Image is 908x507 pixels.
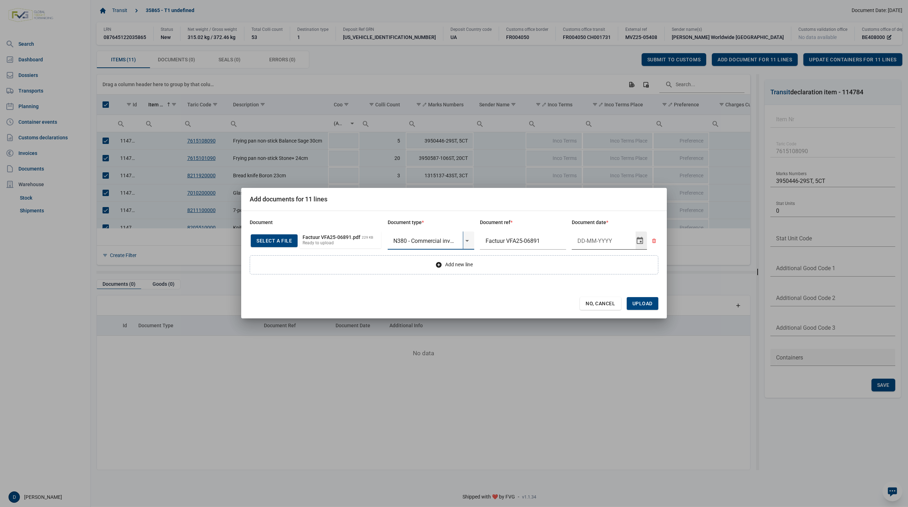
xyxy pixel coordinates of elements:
div: Document type [388,219,474,226]
div: Document ref [480,219,566,226]
input: Document date [572,232,636,250]
div: No, Cancel [580,297,621,310]
div: Upload [627,297,658,310]
span: No, Cancel [586,301,615,306]
div: Ready to upload [303,241,334,246]
span: Upload [632,301,653,306]
span: Select a file [256,238,292,244]
div: Add documents for 11 lines [250,195,327,203]
div: Select [463,232,471,250]
div: Add new line [250,255,658,274]
div: Factuur VFA25-06891.pdf [303,235,360,241]
input: Document type [388,232,463,250]
div: Select [636,232,644,250]
div: Select a file [251,234,298,247]
div: Document [250,219,382,226]
div: Document date [572,219,658,226]
input: Document ref [480,232,566,250]
div: 229 KB [362,235,373,241]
